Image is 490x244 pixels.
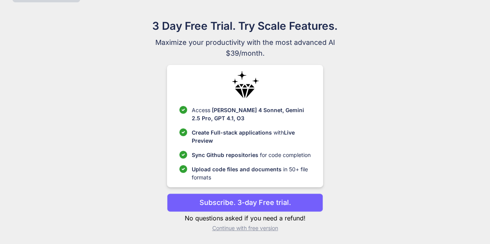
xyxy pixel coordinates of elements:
[199,197,291,208] p: Subscribe. 3-day Free trial.
[192,151,311,159] p: for code completion
[179,151,187,159] img: checklist
[167,224,323,232] p: Continue with free version
[192,165,311,181] p: in 50+ file formats
[167,193,323,212] button: Subscribe. 3-day Free trial.
[192,129,273,136] span: Create Full-stack applications
[115,18,375,34] h1: 3 Day Free Trial. Try Scale Features.
[179,106,187,114] img: checklist
[192,128,311,145] p: with
[192,106,311,122] p: Access
[179,165,187,173] img: checklist
[179,128,187,136] img: checklist
[115,48,375,59] span: $39/month.
[192,152,258,158] span: Sync Github repositories
[115,37,375,48] span: Maximize your productivity with the most advanced AI
[167,213,323,223] p: No questions asked if you need a refund!
[192,166,282,172] span: Upload code files and documents
[192,107,304,121] span: [PERSON_NAME] 4 Sonnet, Gemini 2.5 Pro, GPT 4.1, O3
